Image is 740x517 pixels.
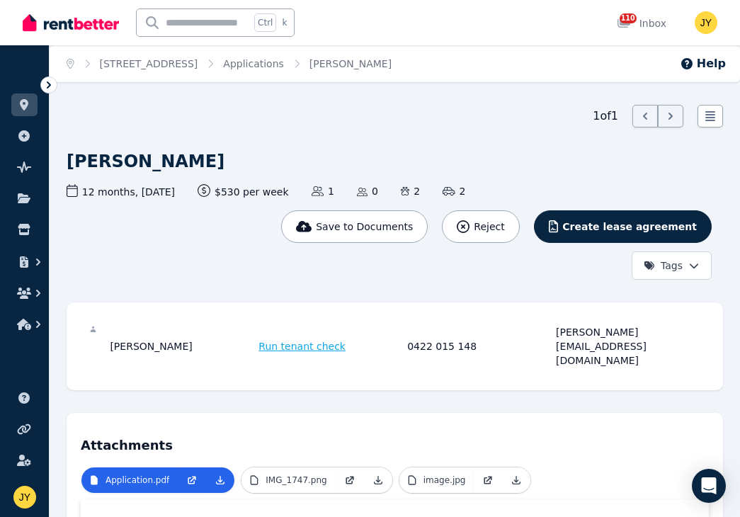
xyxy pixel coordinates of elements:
a: Download Attachment [206,467,234,493]
span: Save to Documents [316,220,413,234]
span: 2 [401,184,420,198]
span: 2 [443,184,465,198]
button: Create lease agreement [534,210,712,243]
img: RentBetter [23,12,119,33]
a: Open in new Tab [178,467,206,493]
div: Open Intercom Messenger [692,469,726,503]
button: Save to Documents [281,210,428,243]
img: JIAN YU [695,11,717,34]
span: Ctrl [254,13,276,32]
div: [PERSON_NAME] [110,325,254,368]
span: $530 per week [198,184,289,199]
span: 1 [312,184,334,198]
button: Help [680,55,726,72]
button: Reject [442,210,519,243]
a: Download Attachment [502,467,530,493]
a: IMG_1747.png [241,467,335,493]
span: Tags [644,258,683,273]
span: 110 [620,13,637,23]
nav: Breadcrumb [50,45,409,82]
button: Tags [632,251,712,280]
a: Open in new Tab [336,467,364,493]
h1: [PERSON_NAME] [67,150,224,173]
h4: Attachments [81,427,709,455]
p: image.jpg [423,475,466,486]
a: Download Attachment [364,467,392,493]
p: Application.pdf [106,475,169,486]
a: Applications [223,58,284,69]
span: Create lease agreement [562,220,697,234]
div: Inbox [617,16,666,30]
a: Application.pdf [81,467,178,493]
span: Reject [474,220,504,234]
div: [PERSON_NAME][EMAIL_ADDRESS][DOMAIN_NAME] [556,325,700,368]
a: Open in new Tab [474,467,502,493]
span: k [282,17,287,28]
a: image.jpg [399,467,474,493]
span: 12 months , [DATE] [67,184,175,199]
div: 0422 015 148 [407,325,552,368]
span: 0 [357,184,378,198]
img: JIAN YU [13,486,36,509]
a: [STREET_ADDRESS] [100,58,198,69]
span: [PERSON_NAME] [309,57,392,71]
span: 1 of 1 [593,108,618,125]
p: IMG_1747.png [266,475,326,486]
span: Run tenant check [258,339,346,353]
